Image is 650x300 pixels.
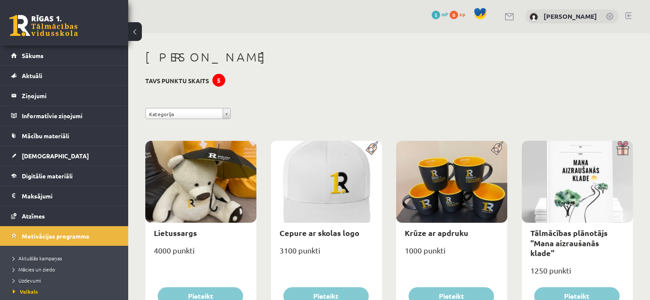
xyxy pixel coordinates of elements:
legend: Ziņojumi [22,86,118,105]
span: Sākums [22,52,44,59]
a: Kategorija [145,108,231,119]
a: Mācību materiāli [11,126,118,146]
div: 4000 punkti [145,243,256,265]
a: Mācies un ziedo [13,265,120,273]
span: Atzīmes [22,212,45,220]
img: Laura Štrāla [529,13,538,21]
span: Aktuāli [22,72,42,79]
a: Motivācijas programma [11,226,118,246]
span: xp [459,11,465,17]
a: Rīgas 1. Tālmācības vidusskola [9,15,78,36]
span: [DEMOGRAPHIC_DATA] [22,152,89,160]
span: 5 [432,11,440,19]
a: Cepure ar skolas logo [279,228,359,238]
a: Atzīmes [11,206,118,226]
a: Tālmācības plānotājs "Mana aizraušanās klade" [530,228,608,258]
img: Populāra prece [488,141,507,155]
span: 0 [450,11,458,19]
a: Veikals [13,288,120,295]
legend: Informatīvie ziņojumi [22,106,118,125]
span: Motivācijas programma [22,232,89,240]
div: 3100 punkti [271,243,382,265]
a: [DEMOGRAPHIC_DATA] [11,146,118,166]
h3: Tavs punktu skaits [145,77,209,84]
div: 5 [212,74,225,87]
a: Sākums [11,46,118,65]
a: Ziņojumi [11,86,118,105]
img: Populāra prece [363,141,382,155]
div: 1250 punkti [522,263,633,285]
a: Aktuālās kampaņas [13,254,120,262]
a: Aktuāli [11,66,118,85]
a: Informatīvie ziņojumi [11,106,118,125]
legend: Maksājumi [22,186,118,206]
span: Kategorija [149,108,219,119]
a: Krūze ar apdruku [405,228,468,238]
span: Uzdevumi [13,277,41,284]
a: Digitālie materiāli [11,166,118,186]
a: Lietussargs [154,228,197,238]
span: Aktuālās kampaņas [13,255,62,262]
span: Mācies un ziedo [13,266,55,273]
a: Uzdevumi [13,277,120,284]
img: Dāvana ar pārsteigumu [614,141,633,155]
a: [PERSON_NAME] [544,12,597,20]
span: Veikals [13,288,38,295]
a: 5 mP [432,11,448,17]
h1: [PERSON_NAME] [145,50,633,64]
a: 0 xp [450,11,469,17]
a: Maksājumi [11,186,118,206]
div: 1000 punkti [396,243,507,265]
span: Mācību materiāli [22,132,69,140]
span: mP [441,11,448,17]
span: Digitālie materiāli [22,172,73,180]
